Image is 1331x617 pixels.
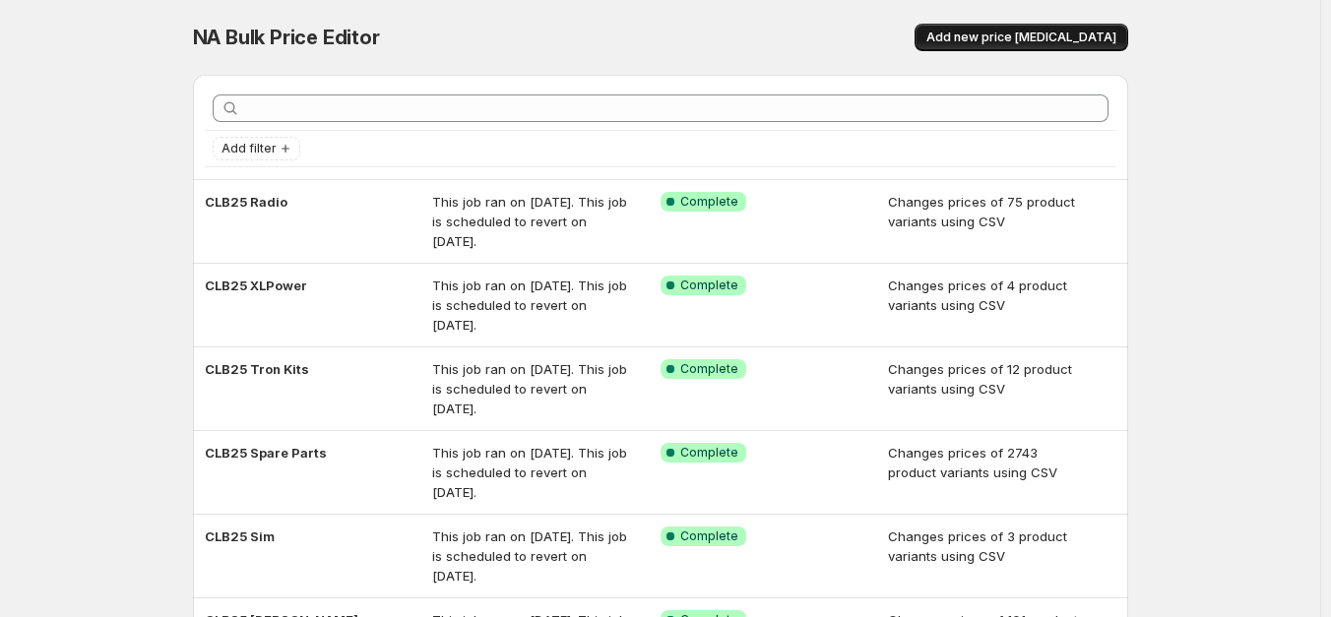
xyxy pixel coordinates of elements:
[213,137,300,160] button: Add filter
[888,445,1057,480] span: Changes prices of 2743 product variants using CSV
[680,278,738,293] span: Complete
[926,30,1116,45] span: Add new price [MEDICAL_DATA]
[205,445,327,461] span: CLB25 Spare Parts
[432,445,627,500] span: This job ran on [DATE]. This job is scheduled to revert on [DATE].
[432,194,627,249] span: This job ran on [DATE]. This job is scheduled to revert on [DATE].
[432,528,627,584] span: This job ran on [DATE]. This job is scheduled to revert on [DATE].
[680,194,738,210] span: Complete
[432,278,627,333] span: This job ran on [DATE]. This job is scheduled to revert on [DATE].
[680,445,738,461] span: Complete
[915,24,1128,51] button: Add new price [MEDICAL_DATA]
[205,194,287,210] span: CLB25 Radio
[888,528,1067,564] span: Changes prices of 3 product variants using CSV
[888,278,1067,313] span: Changes prices of 4 product variants using CSV
[222,141,277,156] span: Add filter
[205,361,309,377] span: CLB25 Tron Kits
[888,194,1075,229] span: Changes prices of 75 product variants using CSV
[205,278,307,293] span: CLB25 XLPower
[193,26,380,49] span: NA Bulk Price Editor
[680,361,738,377] span: Complete
[888,361,1072,397] span: Changes prices of 12 product variants using CSV
[680,528,738,544] span: Complete
[205,528,275,544] span: CLB25 Sim
[432,361,627,416] span: This job ran on [DATE]. This job is scheduled to revert on [DATE].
